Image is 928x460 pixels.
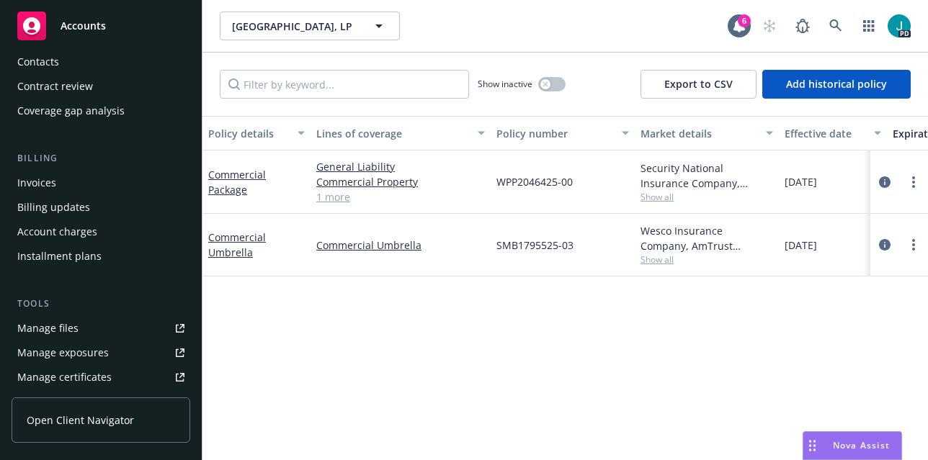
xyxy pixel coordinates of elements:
[821,12,850,40] a: Search
[762,70,911,99] button: Add historical policy
[12,245,190,268] a: Installment plans
[888,14,911,37] img: photo
[17,366,112,389] div: Manage certificates
[12,366,190,389] a: Manage certificates
[12,297,190,311] div: Tools
[905,236,922,253] a: more
[664,77,733,91] span: Export to CSV
[635,116,779,150] button: Market details
[316,174,485,189] a: Commercial Property
[12,317,190,340] a: Manage files
[641,161,773,191] div: Security National Insurance Company, AmTrust Financial Services
[17,171,56,194] div: Invoices
[17,99,125,122] div: Coverage gap analysis
[785,126,865,141] div: Effective date
[17,50,59,73] div: Contacts
[17,220,97,243] div: Account charges
[17,245,102,268] div: Installment plans
[478,78,532,90] span: Show inactive
[803,432,821,459] div: Drag to move
[803,431,902,460] button: Nova Assist
[208,168,266,197] a: Commercial Package
[785,174,817,189] span: [DATE]
[27,412,134,428] span: Open Client Navigator
[17,341,109,364] div: Manage exposures
[17,75,93,98] div: Contract review
[491,116,635,150] button: Policy number
[12,75,190,98] a: Contract review
[316,159,485,174] a: General Liability
[12,99,190,122] a: Coverage gap analysis
[220,12,400,40] button: [GEOGRAPHIC_DATA], LP
[833,439,890,451] span: Nova Assist
[208,230,266,259] a: Commercial Umbrella
[220,70,469,99] input: Filter by keyword...
[641,126,757,141] div: Market details
[316,238,485,253] a: Commercial Umbrella
[12,196,190,219] a: Billing updates
[311,116,491,150] button: Lines of coverage
[61,20,106,32] span: Accounts
[779,116,887,150] button: Effective date
[641,191,773,203] span: Show all
[12,220,190,243] a: Account charges
[876,173,893,191] a: circleInformation
[788,12,817,40] a: Report a Bug
[641,70,757,99] button: Export to CSV
[755,12,784,40] a: Start snowing
[496,174,573,189] span: WPP2046425-00
[496,126,613,141] div: Policy number
[202,116,311,150] button: Policy details
[905,173,922,191] a: more
[12,50,190,73] a: Contacts
[641,253,773,266] span: Show all
[208,126,289,141] div: Policy details
[316,126,469,141] div: Lines of coverage
[316,189,485,204] a: 1 more
[17,317,79,340] div: Manage files
[876,236,893,253] a: circleInformation
[641,223,773,253] div: Wesco Insurance Company, AmTrust Financial Services
[496,238,574,253] span: SMB1795525-03
[785,238,817,253] span: [DATE]
[786,77,887,91] span: Add historical policy
[12,6,190,46] a: Accounts
[738,14,751,27] div: 6
[12,151,190,166] div: Billing
[232,19,357,34] span: [GEOGRAPHIC_DATA], LP
[12,341,190,364] a: Manage exposures
[855,12,883,40] a: Switch app
[12,171,190,194] a: Invoices
[17,196,90,219] div: Billing updates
